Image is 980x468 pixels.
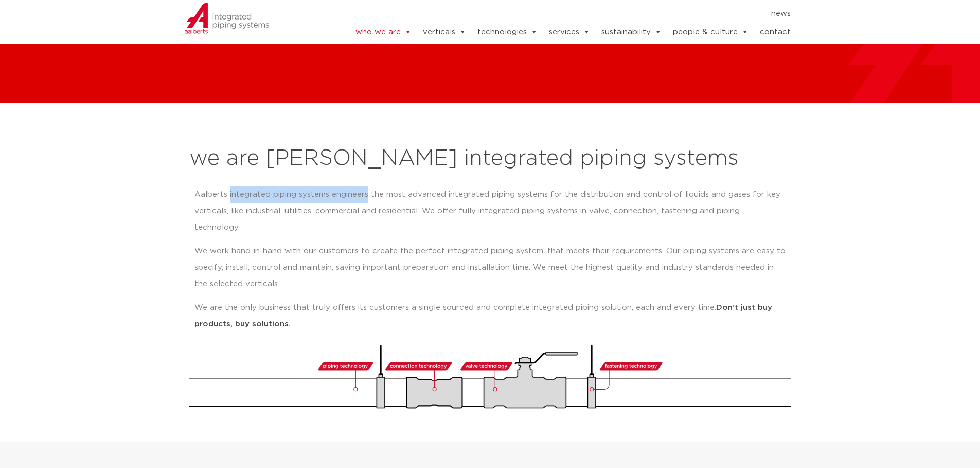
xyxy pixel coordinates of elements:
[477,22,538,43] a: technologies
[194,299,786,332] p: We are the only business that truly offers its customers a single sourced and complete integrated...
[194,186,786,236] p: Aalberts integrated piping systems engineers the most advanced integrated piping systems for the ...
[355,22,412,43] a: who we are
[771,6,791,22] a: news
[549,22,590,43] a: services
[673,22,749,43] a: people & culture
[194,243,786,292] p: We work hand-in-hand with our customers to create the perfect integrated piping system, that meet...
[189,146,791,171] h2: we are [PERSON_NAME] integrated piping systems
[324,6,791,22] nav: Menu
[760,22,791,43] a: contact
[423,22,466,43] a: verticals
[601,22,662,43] a: sustainability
